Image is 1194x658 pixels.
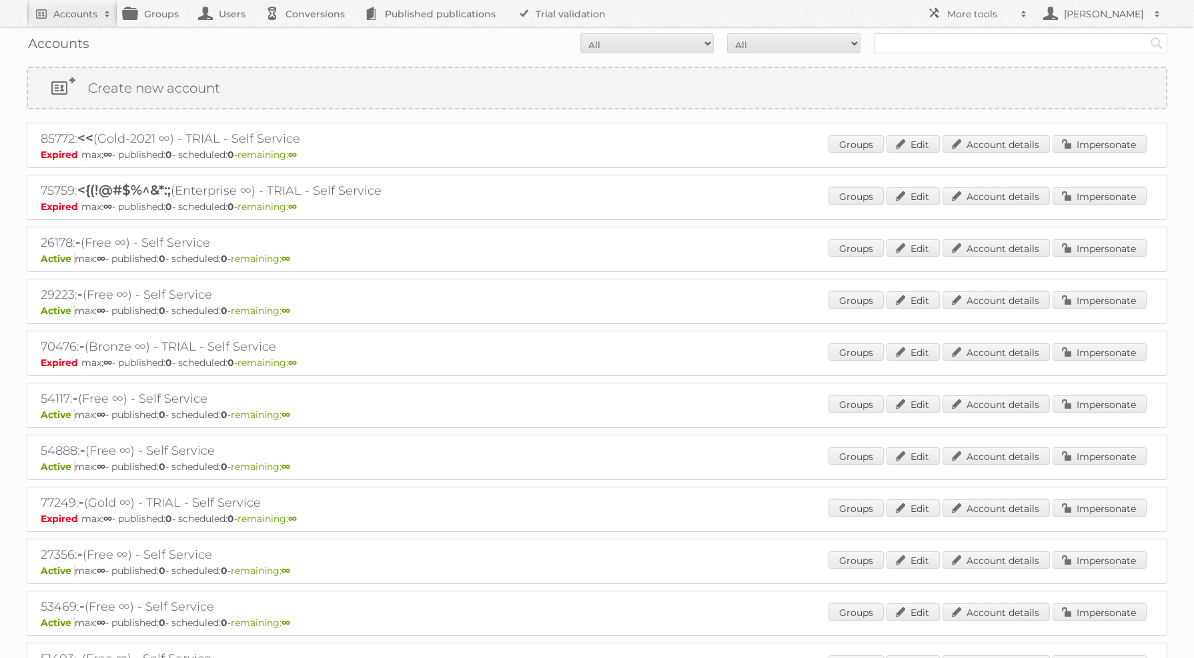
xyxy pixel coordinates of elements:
strong: 0 [227,513,234,525]
strong: ∞ [281,617,290,629]
h2: [PERSON_NAME] [1061,7,1147,21]
strong: ∞ [288,149,297,161]
strong: ∞ [288,201,297,213]
a: Impersonate [1053,499,1147,517]
strong: 0 [221,253,227,265]
h2: 70476: (Bronze ∞) - TRIAL - Self Service [41,338,508,355]
a: Impersonate [1053,239,1147,257]
strong: ∞ [97,565,105,577]
span: - [80,442,85,458]
strong: 0 [221,461,227,473]
a: Account details [943,395,1050,413]
a: Impersonate [1053,603,1147,621]
a: Groups [828,343,884,361]
strong: 0 [221,409,227,421]
h2: 26178: (Free ∞) - Self Service [41,234,508,251]
a: Groups [828,291,884,309]
strong: ∞ [103,201,112,213]
h2: 54888: (Free ∞) - Self Service [41,442,508,459]
a: Groups [828,551,884,569]
p: max: - published: - scheduled: - [41,201,1153,213]
strong: 0 [227,357,234,369]
strong: 0 [221,565,227,577]
a: Account details [943,447,1050,465]
p: max: - published: - scheduled: - [41,149,1153,161]
strong: 0 [165,357,172,369]
span: Active [41,305,75,317]
a: Edit [886,603,940,621]
strong: 0 [227,201,234,213]
span: remaining: [231,617,290,629]
strong: ∞ [281,253,290,265]
p: max: - published: - scheduled: - [41,513,1153,525]
strong: ∞ [97,253,105,265]
a: Impersonate [1053,395,1147,413]
strong: ∞ [281,305,290,317]
p: max: - published: - scheduled: - [41,461,1153,473]
strong: ∞ [97,461,105,473]
p: max: - published: - scheduled: - [41,253,1153,265]
a: Account details [943,603,1050,621]
span: - [79,598,85,614]
a: Impersonate [1053,291,1147,309]
span: Expired [41,201,81,213]
a: Impersonate [1053,187,1147,205]
strong: ∞ [97,617,105,629]
strong: 0 [159,617,165,629]
h2: 77249: (Gold ∞) - TRIAL - Self Service [41,494,508,511]
span: - [75,234,81,250]
a: Edit [886,551,940,569]
strong: 0 [165,201,172,213]
h2: 85772: (Gold-2021 ∞) - TRIAL - Self Service [41,130,508,147]
a: Edit [886,499,940,517]
span: remaining: [237,513,297,525]
span: Active [41,253,75,265]
a: Account details [943,187,1050,205]
strong: ∞ [103,149,112,161]
h2: 54117: (Free ∞) - Self Service [41,390,508,407]
span: - [77,546,83,562]
a: Edit [886,187,940,205]
span: Active [41,565,75,577]
span: Active [41,461,75,473]
a: Groups [828,239,884,257]
a: Impersonate [1053,447,1147,465]
strong: 0 [165,513,172,525]
h2: More tools [947,7,1014,21]
span: remaining: [231,253,290,265]
a: Create new account [28,68,1166,108]
a: Edit [886,343,940,361]
strong: 0 [159,253,165,265]
strong: 0 [159,305,165,317]
strong: 0 [221,617,227,629]
span: remaining: [231,565,290,577]
a: Groups [828,603,884,621]
strong: ∞ [97,409,105,421]
a: Account details [943,135,1050,153]
p: max: - published: - scheduled: - [41,565,1153,577]
p: max: - published: - scheduled: - [41,305,1153,317]
a: Groups [828,395,884,413]
span: - [79,338,85,354]
h2: 27356: (Free ∞) - Self Service [41,546,508,563]
a: Groups [828,499,884,517]
strong: ∞ [103,357,112,369]
strong: 0 [159,409,165,421]
span: Expired [41,513,81,525]
strong: 0 [165,149,172,161]
a: Impersonate [1053,343,1147,361]
a: Edit [886,395,940,413]
strong: ∞ [97,305,105,317]
span: <{(!@#$%^&*:; [77,182,171,198]
a: Impersonate [1053,135,1147,153]
span: - [73,390,78,406]
a: Account details [943,343,1050,361]
strong: ∞ [281,409,290,421]
a: Groups [828,187,884,205]
strong: 0 [227,149,234,161]
h2: 29223: (Free ∞) - Self Service [41,286,508,303]
span: remaining: [237,357,297,369]
a: Account details [943,239,1050,257]
p: max: - published: - scheduled: - [41,617,1153,629]
span: Active [41,409,75,421]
